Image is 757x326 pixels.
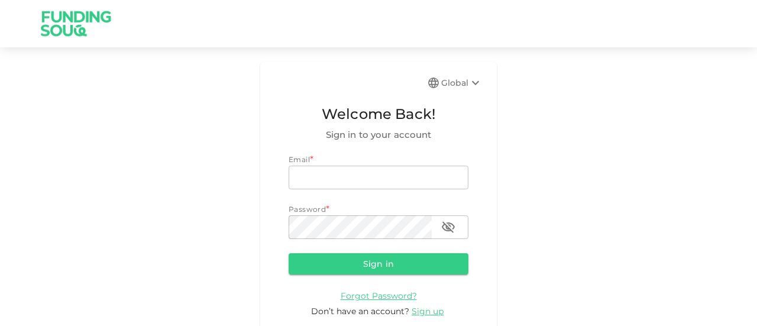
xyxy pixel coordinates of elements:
span: Password [289,205,326,214]
div: Global [441,76,483,90]
input: password [289,215,432,239]
button: Sign in [289,253,468,275]
a: Forgot Password? [341,290,417,301]
span: Sign in to your account [289,128,468,142]
span: Sign up [412,306,444,317]
span: Email [289,155,310,164]
span: Don’t have an account? [311,306,409,317]
span: Welcome Back! [289,103,468,125]
input: email [289,166,468,189]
